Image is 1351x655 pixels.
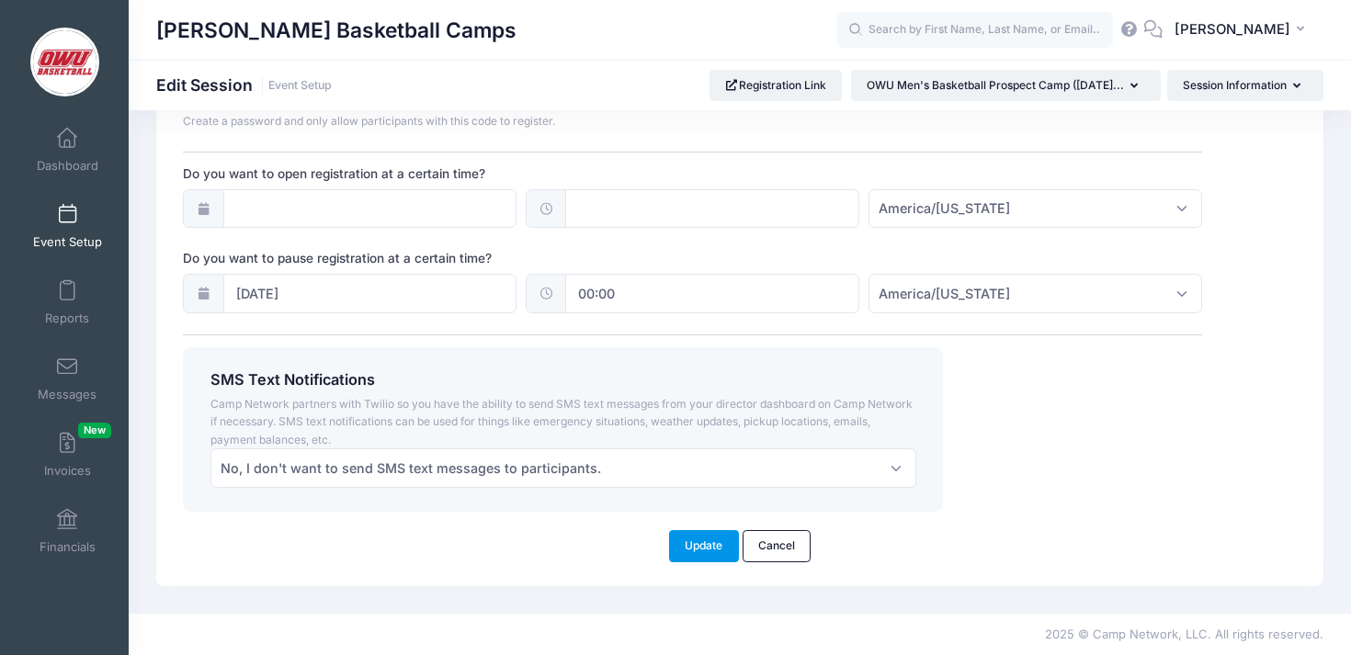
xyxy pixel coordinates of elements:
a: Event Setup [24,194,111,258]
span: Invoices [44,463,91,479]
span: No, I don't want to send SMS text messages to participants. [210,448,916,488]
h1: [PERSON_NAME] Basketball Camps [156,9,517,51]
span: Reports [45,311,89,326]
label: Do you want to open registration at a certain time? [183,164,692,183]
span: 2025 © Camp Network, LLC. All rights reserved. [1045,627,1323,641]
a: Reports [24,270,111,334]
span: Financials [40,539,96,555]
input: Search by First Name, Last Name, or Email... [837,12,1113,49]
a: Messages [24,346,111,411]
span: America/New York [868,189,1202,229]
span: New [78,423,111,438]
span: America/New York [879,198,1010,218]
span: [PERSON_NAME] [1175,19,1290,40]
button: OWU Men's Basketball Prospect Camp ([DATE]... [851,70,1161,101]
h1: Edit Session [156,75,332,95]
span: Camp Network partners with Twilio so you have the ability to send SMS text messages from your dir... [210,397,913,446]
button: Session Information [1167,70,1323,101]
h4: SMS Text Notifications [210,371,916,390]
button: Update [669,530,739,561]
a: InvoicesNew [24,423,111,487]
a: Financials [24,499,111,563]
span: OWU Men's Basketball Prospect Camp ([DATE]... [867,78,1124,92]
label: Do you want to pause registration at a certain time? [183,249,692,267]
span: Dashboard [37,158,98,174]
span: America/New York [868,274,1202,313]
span: Messages [38,387,96,402]
a: Dashboard [24,118,111,182]
span: No, I don't want to send SMS text messages to participants. [221,458,601,478]
a: Event Setup [268,79,332,93]
a: Cancel [743,530,812,561]
a: Registration Link [710,70,843,101]
span: America/New York [879,284,1010,303]
span: Create a password and only allow participants with this code to register. [183,114,555,128]
img: David Vogel Basketball Camps [30,28,99,96]
span: Event Setup [33,234,102,250]
button: [PERSON_NAME] [1163,9,1323,51]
